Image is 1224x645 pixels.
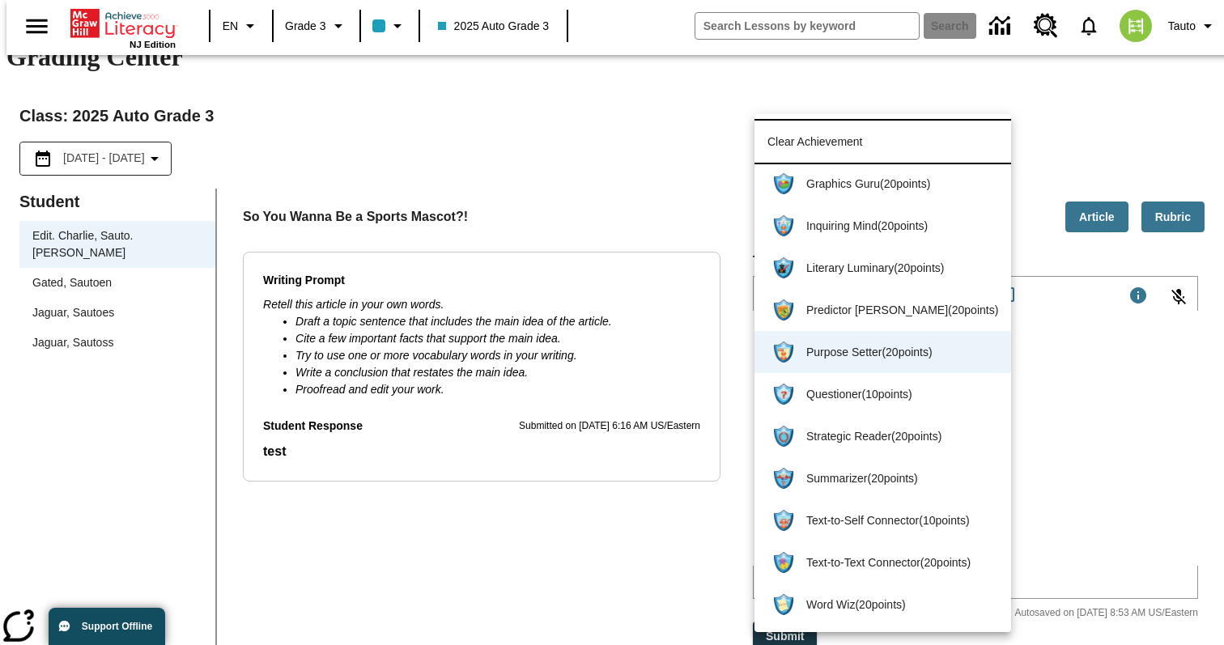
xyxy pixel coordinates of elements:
span: Text-to-Text Connector ( 20 points ) [806,554,998,571]
span: Word Wiz ( 20 points ) [806,596,998,613]
img: wordwiz.gif [774,594,793,615]
img: purposesetter.gif [774,342,793,363]
span: Inquiring Mind ( 20 points ) [806,218,998,235]
span: Strategic Reader ( 20 points ) [806,428,998,445]
img: inquiringmind.gif [774,215,793,236]
span: Graphics Guru ( 20 points ) [806,176,998,193]
body: Type your response here. [6,13,236,28]
span: Clear Achievement [767,134,998,151]
ul: Purpose Setter [754,114,1011,632]
img: summarizer.gif [774,468,793,489]
img: text2selfconnector.gif [774,510,793,531]
img: predictorvictor.gif [774,299,793,320]
span: Predictor [PERSON_NAME] ( 20 points ) [806,302,998,319]
span: Literary Luminary ( 20 points ) [806,260,998,277]
span: Purpose Setter ( 20 points ) [806,344,998,361]
img: strategicreader.gif [774,426,793,447]
img: text2textconnector.gif [774,552,793,573]
span: Summarizer ( 20 points ) [806,470,998,487]
p: test this page [6,13,236,28]
img: graphicsguru.gif [774,173,793,194]
img: literaryluminary.gif [774,257,793,278]
img: questioner.gif [774,384,793,405]
span: Text-to-Self Connector ( 10 points ) [806,512,998,529]
span: Questioner ( 10 points ) [806,386,998,403]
